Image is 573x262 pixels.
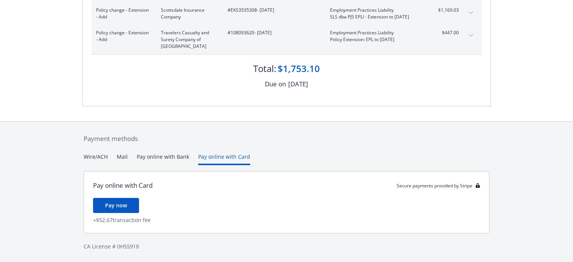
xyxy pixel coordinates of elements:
[330,29,419,43] span: Employment Practices LiabilityPolicy Extension: EPL to [DATE]
[330,29,419,36] span: Employment Practices Liability
[161,29,215,50] span: Travelers Casualty and Surety Company of [GEOGRAPHIC_DATA]
[431,29,459,36] span: $447.00
[330,14,419,20] span: SLS dba PJS EPLI - Extension to [DATE]
[92,25,481,54] div: Policy change - Extension - AddTravelers Casualty and Surety Company of [GEOGRAPHIC_DATA]#1080936...
[465,7,477,19] button: expand content
[137,153,189,165] button: Pay online with Bank
[96,7,149,20] span: Policy change - Extension - Add
[330,7,419,14] span: Employment Practices Liability
[84,153,108,165] button: Wire/ACH
[93,181,153,190] div: Pay online with Card
[330,7,419,20] span: Employment Practices LiabilitySLS dba PJS EPLI - Extension to [DATE]
[228,29,318,36] span: #108093620 - [DATE]
[93,198,139,213] button: Pay now
[465,29,477,41] button: expand content
[161,7,215,20] span: Scottsdale Insurance Company
[253,62,276,75] div: Total:
[198,153,250,165] button: Pay online with Card
[84,242,489,250] div: CA License # 0H55918
[228,7,318,14] span: #EKS3535308 - [DATE]
[117,153,128,165] button: Mail
[96,29,149,43] span: Policy change - Extension - Add
[278,62,320,75] div: $1,753.10
[330,36,419,43] span: Policy Extension: EPL to [DATE]
[93,216,480,224] div: + $52.67 transaction fee
[84,134,489,144] div: Payment methods
[105,202,127,209] span: Pay now
[288,79,308,89] div: [DATE]
[397,182,480,189] div: Secure payments provided by Stripe
[92,2,481,25] div: Policy change - Extension - AddScottsdale Insurance Company#EKS3535308- [DATE]Employment Practice...
[265,79,286,89] div: Due on
[431,7,459,14] span: $1,169.03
